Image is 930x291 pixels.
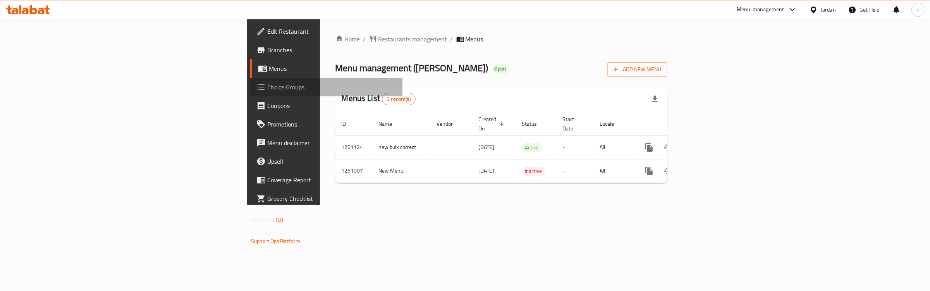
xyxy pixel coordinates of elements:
button: Change Status [658,138,677,157]
span: r [917,5,919,14]
a: Upsell [250,152,402,171]
span: Start Date [563,115,584,133]
span: ID [342,119,356,128]
table: enhanced table [335,112,720,183]
li: / [450,34,453,44]
div: Menu-management [737,5,784,14]
span: Add New Menu [614,65,661,74]
span: Grocery Checklist [267,194,396,203]
button: Add New Menu [607,62,667,77]
div: Jordan [821,5,836,14]
span: Restaurants management [378,34,447,44]
span: Upsell [267,157,396,166]
a: Menu disclaimer [250,134,402,152]
span: Created On [479,115,507,133]
span: Menus [269,64,396,73]
button: Change Status [658,162,677,180]
span: Open [492,65,509,72]
span: Branches [267,45,396,55]
span: Get support on: [251,228,287,238]
span: Inactive [522,167,545,176]
button: more [640,162,658,180]
th: Actions [634,112,720,136]
div: Open [492,64,509,74]
td: - [557,135,594,159]
span: Promotions [267,120,396,129]
span: Locale [600,119,624,128]
span: [DATE] [479,166,495,176]
span: Coverage Report [267,175,396,185]
a: Promotions [250,115,402,134]
a: Grocery Checklist [250,189,402,208]
span: Edit Restaurant [267,27,396,36]
span: Menus [466,34,483,44]
td: All [594,159,634,183]
a: Menus [250,59,402,78]
div: Export file [646,90,664,108]
span: Menu management ( [PERSON_NAME] ) [335,59,488,77]
button: more [640,138,658,157]
a: Coupons [250,96,402,115]
span: 1.0.0 [271,215,283,225]
a: Support.OpsPlatform [251,236,300,246]
td: All [594,135,634,159]
td: - [557,159,594,183]
a: Restaurants management [369,34,447,44]
span: Version: [251,215,270,225]
span: Choice Groups [267,82,396,92]
a: Edit Restaurant [250,22,402,41]
a: Choice Groups [250,78,402,96]
span: Name [379,119,402,128]
span: Coupons [267,101,396,110]
nav: breadcrumb [335,34,667,44]
span: [DATE] [479,142,495,152]
span: Status [522,119,547,128]
span: Menu disclaimer [267,138,396,147]
a: Branches [250,41,402,59]
span: Active [522,143,542,152]
div: Total records count [382,93,416,105]
a: Coverage Report [250,171,402,189]
span: Vendor [437,119,463,128]
span: 2 record(s) [382,96,415,103]
h2: Menus List [342,92,416,105]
